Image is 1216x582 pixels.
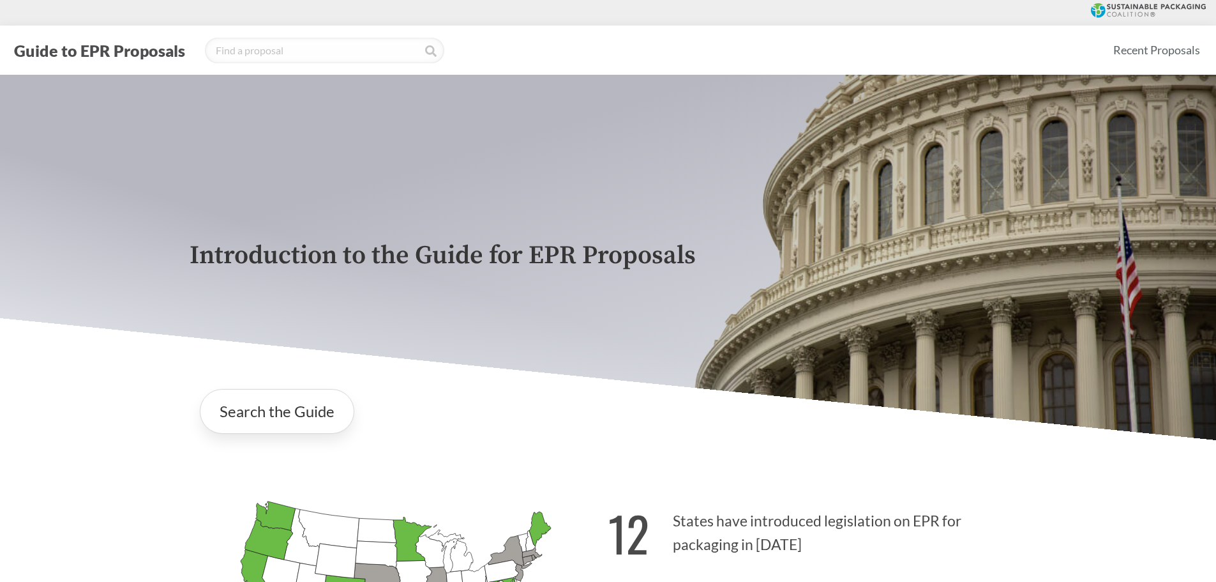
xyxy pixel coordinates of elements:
[190,241,1027,270] p: Introduction to the Guide for EPR Proposals
[200,389,354,434] a: Search the Guide
[608,490,1027,569] p: States have introduced legislation on EPR for packaging in [DATE]
[205,38,444,63] input: Find a proposal
[608,498,649,569] strong: 12
[10,40,189,61] button: Guide to EPR Proposals
[1107,36,1206,65] a: Recent Proposals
